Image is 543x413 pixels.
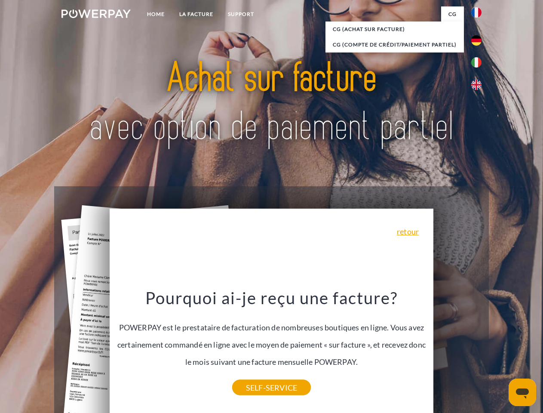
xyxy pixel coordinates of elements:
[115,287,429,388] div: POWERPAY est le prestataire de facturation de nombreuses boutiques en ligne. Vous avez certaineme...
[397,228,419,235] a: retour
[471,35,482,46] img: de
[221,6,261,22] a: Support
[232,380,311,395] a: SELF-SERVICE
[509,379,536,406] iframe: Button to launch messaging window
[325,22,464,37] a: CG (achat sur facture)
[61,9,131,18] img: logo-powerpay-white.svg
[172,6,221,22] a: LA FACTURE
[325,37,464,52] a: CG (Compte de crédit/paiement partiel)
[471,57,482,68] img: it
[471,7,482,18] img: fr
[115,287,429,308] h3: Pourquoi ai-je reçu une facture?
[140,6,172,22] a: Home
[82,41,461,165] img: title-powerpay_fr.svg
[471,80,482,90] img: en
[441,6,464,22] a: CG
